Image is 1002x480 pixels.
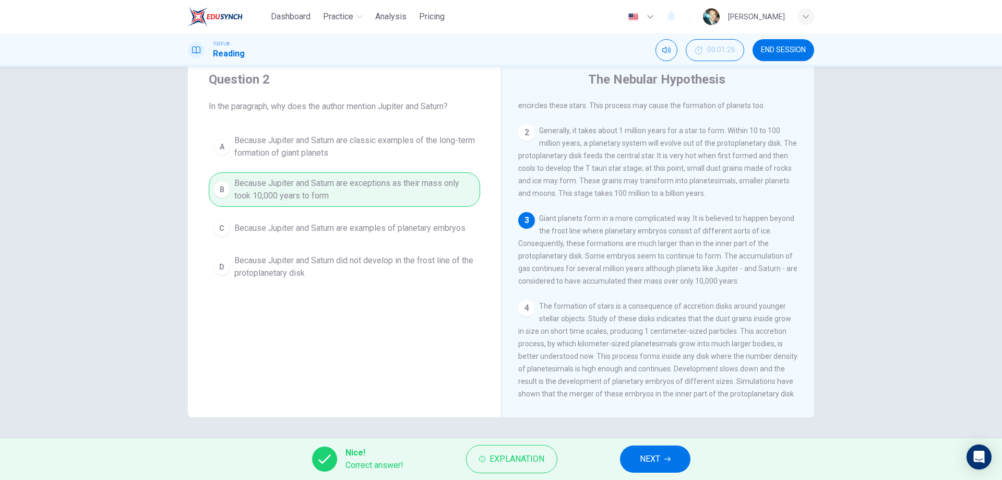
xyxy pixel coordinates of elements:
span: In the paragraph, why does the author mention Jupiter and Saturn? [209,100,480,113]
h4: The Nebular Hypothesis [588,71,725,88]
span: Explanation [490,452,544,466]
div: 2 [518,124,535,141]
span: 00:01:26 [707,46,735,54]
span: Practice [323,10,353,23]
button: END SESSION [753,39,814,61]
div: Mute [655,39,677,61]
span: Pricing [419,10,445,23]
a: EduSynch logo [188,6,267,27]
button: Practice [319,7,367,26]
img: EduSynch logo [188,6,243,27]
span: Nice! [345,447,403,459]
h4: Question 2 [209,71,480,88]
button: Dashboard [267,7,315,26]
div: [PERSON_NAME] [728,10,785,23]
span: NEXT [640,452,660,466]
span: The formation of stars is a consequence of accretion disks around younger stellar objects. Study ... [518,302,797,423]
div: Open Intercom Messenger [967,444,992,470]
button: Explanation [466,445,557,473]
img: en [627,13,640,21]
div: 3 [518,212,535,229]
button: Pricing [415,7,449,26]
img: Profile picture [703,8,720,25]
span: Correct answer! [345,459,403,472]
span: TOEFL® [213,40,230,48]
button: NEXT [620,446,690,473]
span: Dashboard [271,10,311,23]
span: Giant planets form in a more complicated way. It is believed to happen beyond the frost line wher... [518,214,797,285]
h1: Reading [213,48,245,60]
button: Analysis [371,7,411,26]
button: 00:01:26 [686,39,744,61]
div: Hide [686,39,744,61]
span: Analysis [375,10,407,23]
div: 4 [518,300,535,317]
span: Generally, it takes about 1 million years for a star to form. Within 10 to 100 million years, a p... [518,126,797,197]
span: END SESSION [761,46,806,54]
